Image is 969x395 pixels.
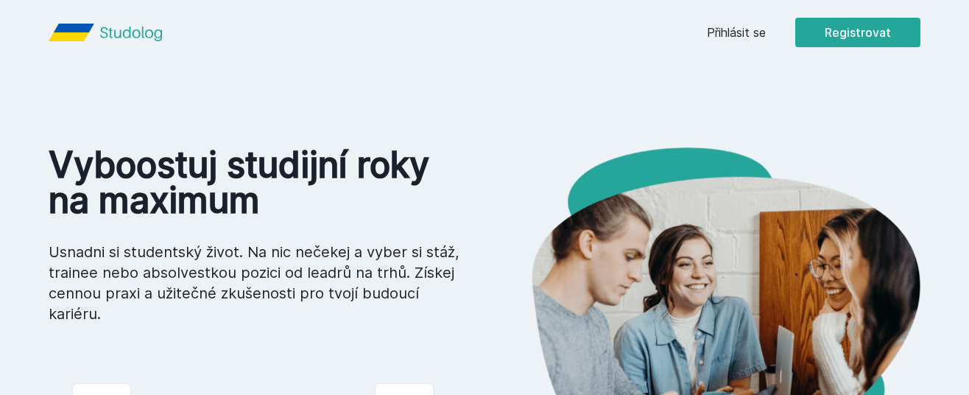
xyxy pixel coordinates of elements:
[49,147,461,218] h1: Vyboostuj studijní roky na maximum
[49,242,461,324] p: Usnadni si studentský život. Na nic nečekej a vyber si stáž, trainee nebo absolvestkou pozici od ...
[795,18,920,47] button: Registrovat
[707,24,766,41] a: Přihlásit se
